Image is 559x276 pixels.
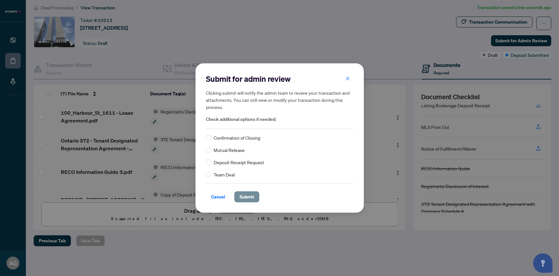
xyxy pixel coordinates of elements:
[206,116,353,123] span: Check additional options if needed:
[214,171,235,178] span: Team Deal
[206,89,353,111] h5: Clicking submit will notify the admin team to review your transaction and attachments. You can st...
[214,134,260,141] span: Confirmation of Closing
[214,146,245,154] span: Mutual Release
[206,191,230,202] button: Cancel
[206,74,353,84] h2: Submit for admin review
[240,192,254,202] span: Submit
[214,159,264,166] span: Deposit Receipt Request
[234,191,259,202] button: Submit
[533,253,553,273] button: Open asap
[211,192,225,202] span: Cancel
[345,76,350,81] span: close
